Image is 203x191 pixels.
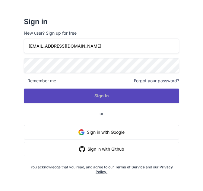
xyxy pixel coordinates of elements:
div: You acknowledge that you read, and agree to our and our [30,161,173,174]
p: New user? [24,30,179,39]
span: or [75,106,128,121]
img: google [78,129,84,135]
span: Remember me [24,78,56,84]
span: Forgot your password? [134,78,179,84]
input: Login or Email [24,39,179,53]
button: Sign in with Github [24,142,179,156]
div: Sign up for free [46,30,77,36]
img: github [79,146,85,152]
a: Terms of Service [115,165,146,169]
button: Sign in with Google [24,125,179,139]
button: Sign In [24,89,179,103]
h2: Sign in [24,17,179,27]
a: Privacy Policy. [96,165,173,174]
